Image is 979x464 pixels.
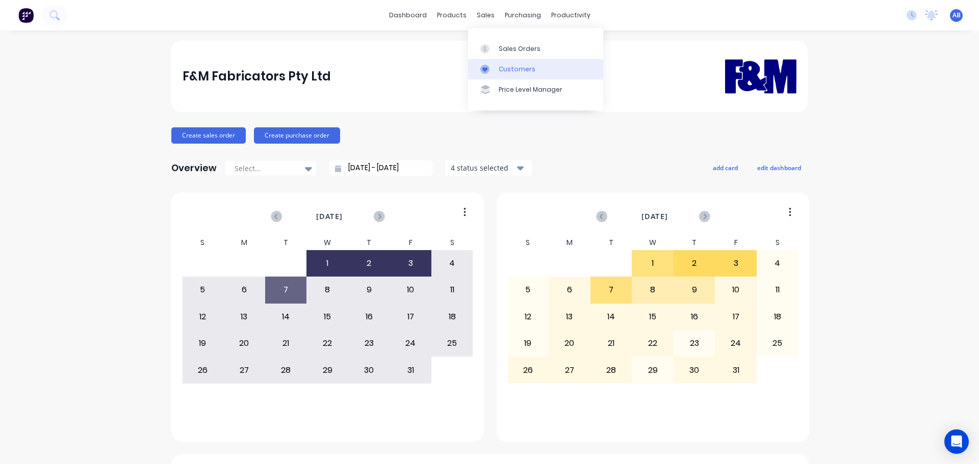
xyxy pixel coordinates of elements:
div: 15 [307,304,348,330]
div: 18 [432,304,473,330]
div: 16 [674,304,715,330]
div: T [590,235,632,250]
a: Sales Orders [468,38,603,59]
div: 7 [266,277,306,303]
div: F [390,235,431,250]
button: Create sales order [171,127,246,144]
div: S [757,235,798,250]
div: 30 [674,357,715,383]
div: 22 [307,331,348,356]
div: W [306,235,348,250]
button: Create purchase order [254,127,340,144]
div: F [715,235,757,250]
div: 1 [632,251,673,276]
div: 25 [432,331,473,356]
button: edit dashboard [751,161,808,174]
div: 28 [591,357,632,383]
div: 27 [224,357,265,383]
div: 6 [224,277,265,303]
div: 16 [349,304,390,330]
div: 13 [549,304,590,330]
div: M [549,235,590,250]
div: S [431,235,473,250]
div: M [223,235,265,250]
div: 28 [266,357,306,383]
div: 7 [591,277,632,303]
div: 1 [307,251,348,276]
div: W [632,235,674,250]
div: 14 [266,304,306,330]
div: 21 [591,331,632,356]
div: 30 [349,357,390,383]
a: dashboard [384,8,432,23]
div: 5 [508,277,549,303]
div: 29 [632,357,673,383]
div: T [348,235,390,250]
div: 26 [183,357,223,383]
div: Overview [171,158,217,178]
div: 11 [757,277,798,303]
button: add card [706,161,744,174]
div: 17 [390,304,431,330]
div: 18 [757,304,798,330]
div: 20 [549,331,590,356]
div: 12 [508,304,549,330]
div: 19 [183,331,223,356]
div: 24 [390,331,431,356]
div: 22 [632,331,673,356]
div: 4 [757,251,798,276]
div: 5 [183,277,223,303]
button: 4 status selected [445,160,532,176]
div: 19 [508,331,549,356]
div: Sales Orders [499,44,540,53]
div: 9 [349,277,390,303]
span: [DATE] [316,211,343,222]
div: Open Intercom Messenger [944,429,969,454]
div: 26 [508,357,549,383]
div: purchasing [500,8,546,23]
div: 9 [674,277,715,303]
div: 8 [632,277,673,303]
div: 10 [390,277,431,303]
div: 17 [715,304,756,330]
div: 12 [183,304,223,330]
div: 6 [549,277,590,303]
span: AB [952,11,961,20]
div: 10 [715,277,756,303]
div: S [182,235,224,250]
div: 29 [307,357,348,383]
div: 24 [715,331,756,356]
div: 8 [307,277,348,303]
div: Customers [499,65,535,74]
a: Customers [468,59,603,79]
div: 23 [349,331,390,356]
div: 25 [757,331,798,356]
div: 20 [224,331,265,356]
div: products [432,8,472,23]
div: Price Level Manager [499,85,562,94]
div: T [674,235,715,250]
span: [DATE] [641,211,668,222]
div: F&M Fabricators Pty Ltd [183,66,331,87]
div: S [507,235,549,250]
div: 13 [224,304,265,330]
div: 31 [715,357,756,383]
div: T [265,235,307,250]
div: 31 [390,357,431,383]
div: 2 [349,251,390,276]
div: 21 [266,331,306,356]
img: Factory [18,8,34,23]
div: 23 [674,331,715,356]
div: 2 [674,251,715,276]
a: Price Level Manager [468,79,603,100]
div: 15 [632,304,673,330]
div: 27 [549,357,590,383]
img: F&M Fabricators Pty Ltd [725,44,796,108]
div: 11 [432,277,473,303]
div: 4 [432,251,473,276]
div: 3 [715,251,756,276]
div: sales [472,8,500,23]
div: 3 [390,251,431,276]
div: productivity [546,8,596,23]
div: 14 [591,304,632,330]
